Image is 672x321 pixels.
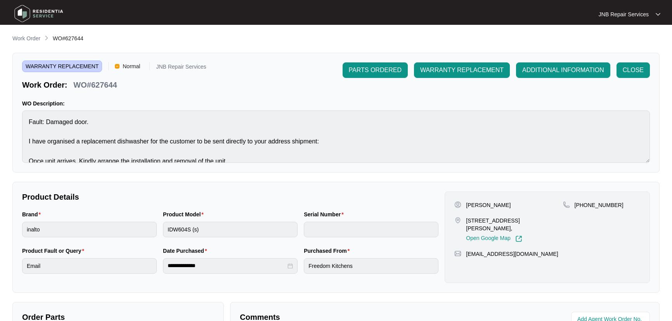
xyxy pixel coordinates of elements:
label: Product Fault or Query [22,247,87,255]
img: map-pin [454,250,461,257]
img: residentia service logo [12,2,66,25]
input: Brand [22,222,157,237]
label: Product Model [163,211,207,218]
p: JNB Repair Services [599,10,649,18]
a: Open Google Map [466,235,522,242]
input: Serial Number [304,222,438,237]
a: Work Order [11,35,42,43]
p: [STREET_ADDRESS][PERSON_NAME], [466,217,563,232]
img: user-pin [454,201,461,208]
img: map-pin [563,201,570,208]
p: WO Description: [22,100,650,107]
input: Date Purchased [168,262,286,270]
p: Product Details [22,192,438,202]
p: WO#627644 [73,79,117,90]
button: PARTS ORDERED [343,62,408,78]
span: Normal [120,60,143,72]
span: CLOSE [623,66,644,75]
img: dropdown arrow [656,12,660,16]
p: [PERSON_NAME] [466,201,511,209]
img: chevron-right [43,35,50,41]
input: Purchased From [304,258,438,274]
span: WO#627644 [53,35,83,41]
p: [PHONE_NUMBER] [575,201,624,209]
span: PARTS ORDERED [349,66,402,75]
img: map-pin [454,217,461,224]
img: Link-External [515,235,522,242]
p: JNB Repair Services [156,64,206,72]
input: Product Fault or Query [22,258,157,274]
button: WARRANTY REPLACEMENT [414,62,510,78]
button: ADDITIONAL INFORMATION [516,62,610,78]
span: ADDITIONAL INFORMATION [522,66,604,75]
label: Date Purchased [163,247,210,255]
img: Vercel Logo [115,64,120,69]
label: Brand [22,211,44,218]
label: Serial Number [304,211,346,218]
span: WARRANTY REPLACEMENT [22,60,102,72]
p: Work Order [12,35,40,42]
button: CLOSE [617,62,650,78]
label: Purchased From [304,247,353,255]
textarea: Fault: Damaged door. I have organised a replacement dishwasher for the customer to be sent direct... [22,110,650,163]
p: Work Order: [22,79,67,90]
input: Product Model [163,222,298,237]
p: [EMAIL_ADDRESS][DOMAIN_NAME] [466,250,558,258]
span: WARRANTY REPLACEMENT [420,66,504,75]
